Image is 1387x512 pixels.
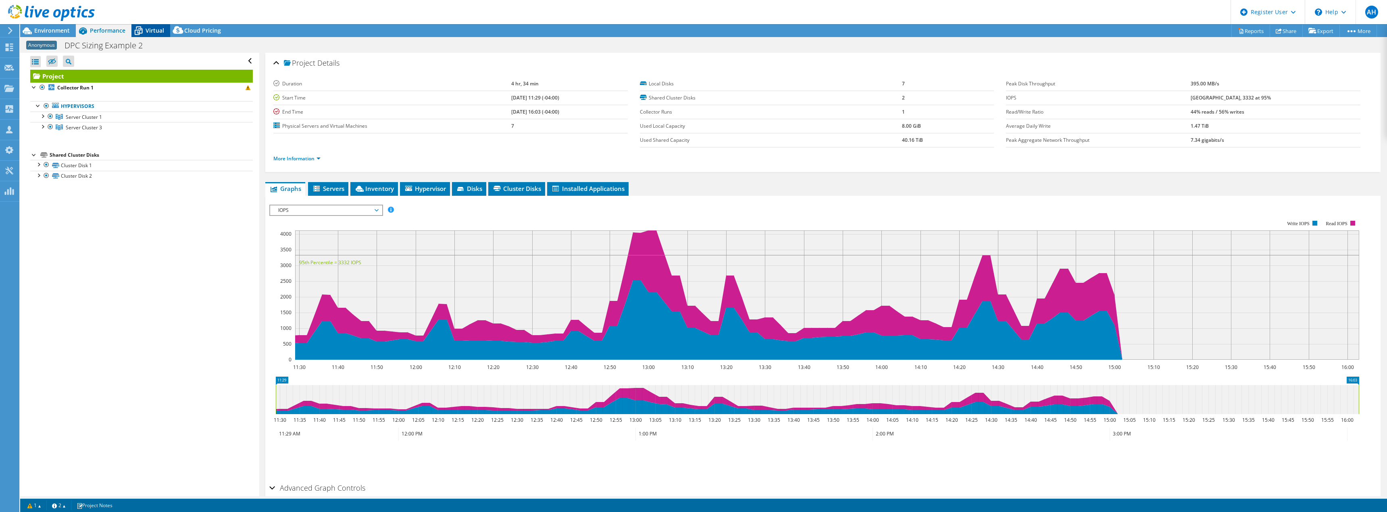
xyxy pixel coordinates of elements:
[1123,417,1136,423] text: 15:05
[759,364,771,371] text: 13:30
[491,417,504,423] text: 12:25
[511,80,539,87] b: 4 hr, 34 min
[629,417,642,423] text: 13:00
[640,122,902,130] label: Used Local Capacity
[847,417,859,423] text: 13:55
[293,364,306,371] text: 11:30
[1231,25,1270,37] a: Reports
[787,417,800,423] text: 13:40
[1044,417,1057,423] text: 14:45
[1282,417,1294,423] text: 15:45
[1303,364,1315,371] text: 15:50
[1315,8,1322,16] svg: \n
[1025,417,1037,423] text: 14:40
[30,112,253,122] a: Server Cluster 1
[30,70,253,83] a: Project
[1005,417,1017,423] text: 14:35
[985,417,998,423] text: 14:30
[640,80,902,88] label: Local Disks
[902,122,921,129] b: 8.00 GiB
[945,417,958,423] text: 14:20
[1186,364,1199,371] text: 15:20
[511,417,523,423] text: 12:30
[146,27,164,34] span: Virtual
[487,364,500,371] text: 12:20
[1242,417,1255,423] text: 15:35
[404,184,446,193] span: Hypervisor
[1006,94,1191,102] label: IOPS
[289,356,292,363] text: 0
[30,83,253,93] a: Collector Run 1
[274,205,378,215] span: IOPS
[1225,364,1237,371] text: 15:30
[283,340,292,347] text: 500
[273,108,511,116] label: End Time
[313,417,326,423] text: 11:40
[610,417,622,423] text: 12:55
[720,364,733,371] text: 13:20
[90,27,125,34] span: Performance
[1302,25,1340,37] a: Export
[30,160,253,170] a: Cluster Disk 1
[50,150,253,160] div: Shared Cluster Disks
[511,122,514,129] b: 7
[640,94,902,102] label: Shared Cluster Disks
[299,259,361,266] text: 95th Percentile = 3332 IOPS
[1006,108,1191,116] label: Read/Write Ratio
[280,246,292,253] text: 3500
[22,500,47,510] a: 1
[373,417,385,423] text: 11:55
[1365,6,1378,19] span: AH
[1143,417,1156,423] text: 15:10
[1262,417,1275,423] text: 15:40
[280,325,292,332] text: 1000
[1148,364,1160,371] text: 15:10
[526,364,539,371] text: 12:30
[649,417,662,423] text: 13:05
[640,108,902,116] label: Collector Runs
[875,364,888,371] text: 14:00
[590,417,602,423] text: 12:50
[34,27,70,34] span: Environment
[565,364,577,371] text: 12:40
[392,417,405,423] text: 12:00
[448,364,461,371] text: 12:10
[1191,94,1271,101] b: [GEOGRAPHIC_DATA], 3332 at 95%
[827,417,839,423] text: 13:50
[280,293,292,300] text: 2000
[681,364,694,371] text: 13:10
[837,364,849,371] text: 13:50
[312,184,344,193] span: Servers
[1070,364,1082,371] text: 14:50
[768,417,780,423] text: 13:35
[965,417,978,423] text: 14:25
[30,171,253,181] a: Cluster Disk 2
[30,122,253,133] a: Server Cluster 3
[410,364,422,371] text: 12:00
[1264,364,1276,371] text: 15:40
[926,417,938,423] text: 14:15
[1339,25,1377,37] a: More
[914,364,927,371] text: 14:10
[902,108,905,115] b: 1
[511,108,559,115] b: [DATE] 16:03 (-04:00)
[333,417,346,423] text: 11:45
[1084,417,1096,423] text: 14:55
[26,41,57,50] span: Anonymous
[66,124,102,131] span: Server Cluster 3
[570,417,583,423] text: 12:45
[61,41,155,50] h1: DPC Sizing Example 2
[280,262,292,269] text: 3000
[511,94,559,101] b: [DATE] 11:29 (-04:00)
[1183,417,1195,423] text: 15:20
[1191,108,1244,115] b: 44% reads / 56% writes
[1108,364,1121,371] text: 15:00
[1302,417,1314,423] text: 15:50
[66,114,102,120] span: Server Cluster 1
[866,417,879,423] text: 14:00
[604,364,616,371] text: 12:50
[1006,136,1191,144] label: Peak Aggregate Network Throughput
[432,417,444,423] text: 12:10
[492,184,541,193] span: Cluster Disks
[992,364,1004,371] text: 14:30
